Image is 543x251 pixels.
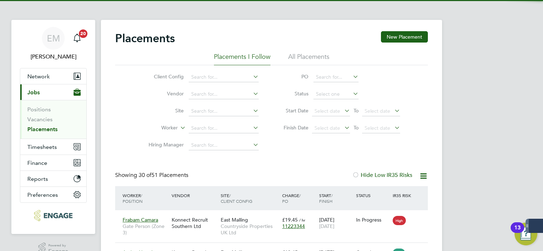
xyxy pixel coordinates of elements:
span: / Position [123,193,143,204]
a: Positions [27,106,51,113]
div: IR35 Risk [391,189,415,202]
div: Start [317,189,354,207]
button: New Placement [381,31,428,43]
span: 11223344 [282,223,305,229]
span: / Finish [319,193,333,204]
a: Frabam CamaraGate Person (Zone 3)Konnect Recruit Southern LtdEast MallingCountryside Properties U... [121,213,428,219]
a: Go to home page [20,210,87,221]
span: Select date [314,125,340,131]
button: Jobs [20,84,86,100]
span: Finance [27,160,47,166]
div: In Progress [356,217,389,223]
a: EM[PERSON_NAME] [20,27,87,61]
span: Network [27,73,50,80]
h2: Placements [115,31,175,45]
label: Status [276,90,308,97]
li: All Placements [288,52,329,65]
span: Frabam Camara [123,217,158,223]
span: [DATE] [319,223,334,229]
label: Worker [137,124,178,132]
span: Select date [365,125,390,131]
input: Search for... [313,72,359,82]
div: Jobs [20,100,86,139]
span: / Client Config [221,193,252,204]
span: 51 Placements [139,172,188,179]
span: / hr [299,217,305,223]
a: 20 [70,27,84,50]
div: [DATE] [317,213,354,233]
div: Showing [115,172,190,179]
span: / PO [282,193,301,204]
div: Worker [121,189,170,207]
span: Ellie Mandell [20,52,87,61]
label: Client Config [143,73,184,80]
button: Open Resource Center, 13 new notifications [515,223,537,245]
span: To [351,106,361,115]
span: East Malling [221,217,248,223]
span: 20 [79,29,87,38]
span: Jobs [27,89,40,96]
span: Gate Person (Zone 3) [123,223,168,236]
span: Preferences [27,191,58,198]
span: Reports [27,175,48,182]
label: Finish Date [276,124,308,131]
div: Site [219,189,280,207]
label: Hide Low IR35 Risks [352,172,412,179]
span: Countryside Properties UK Ltd [221,223,279,236]
div: Konnect Recruit Southern Ltd [170,213,219,233]
label: Site [143,107,184,114]
button: Network [20,68,86,84]
div: Charge [280,189,317,207]
label: PO [276,73,308,80]
span: Select date [365,108,390,114]
input: Select one [313,89,359,99]
input: Search for... [189,140,259,150]
div: Status [354,189,391,202]
label: Vendor [143,90,184,97]
div: 13 [514,228,521,237]
input: Search for... [189,123,259,133]
span: EM [47,34,60,43]
input: Search for... [189,72,259,82]
span: To [351,123,361,132]
span: 30 of [139,172,151,179]
label: Hiring Manager [143,141,184,148]
span: £19.45 [282,217,298,223]
span: Timesheets [27,144,57,150]
button: Reports [20,171,86,186]
button: Preferences [20,187,86,202]
button: Timesheets [20,139,86,155]
li: Placements I Follow [214,52,270,65]
span: Powered by [48,242,68,249]
img: konnectrecruit-logo-retina.png [34,210,72,221]
nav: Main navigation [11,20,95,234]
span: Select date [314,108,340,114]
button: Finance [20,155,86,171]
label: Start Date [276,107,308,114]
input: Search for... [189,106,259,116]
input: Search for... [189,89,259,99]
div: Vendor [170,189,219,202]
a: Placements [27,126,58,133]
a: Vacancies [27,116,53,123]
span: High [393,216,406,225]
